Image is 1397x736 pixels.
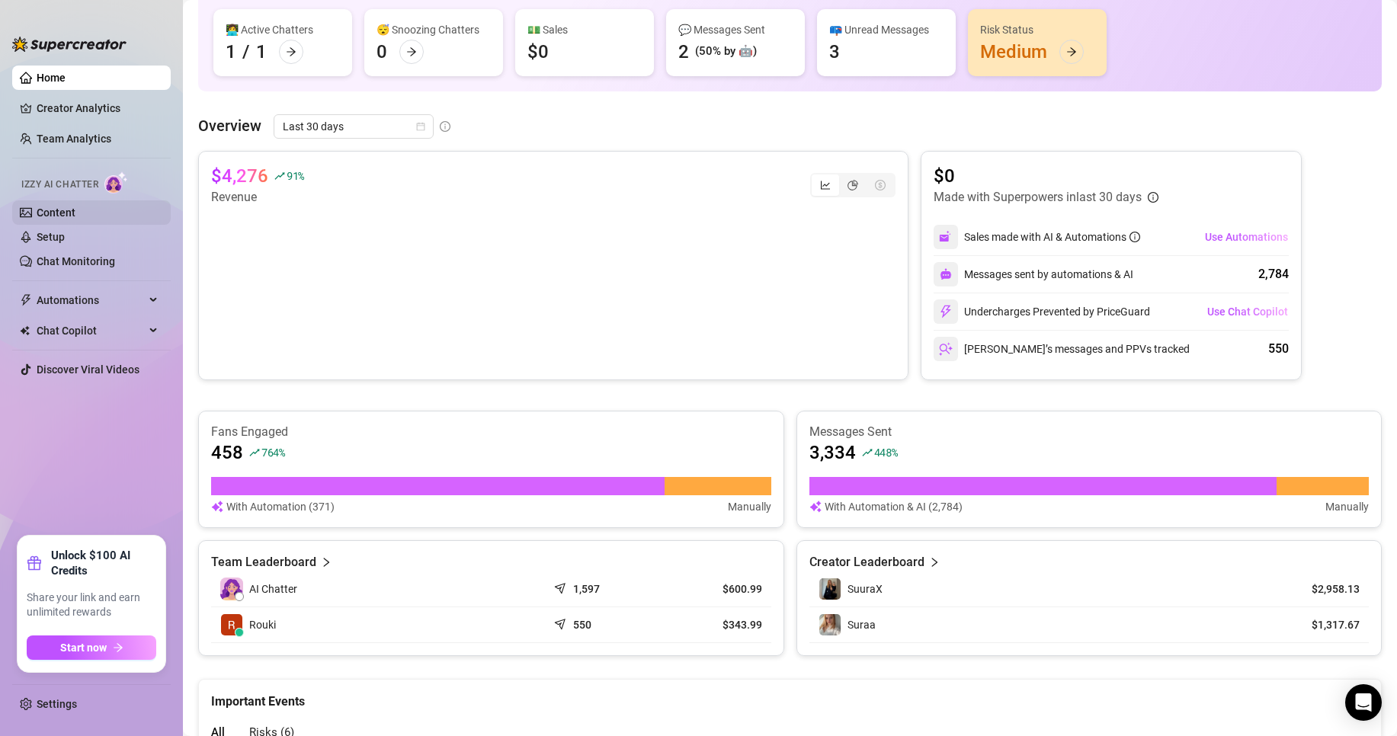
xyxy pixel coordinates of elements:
[929,553,940,571] span: right
[211,440,243,465] article: 458
[37,698,77,710] a: Settings
[376,40,387,64] div: 0
[934,262,1133,286] div: Messages sent by automations & AI
[211,553,316,571] article: Team Leaderboard
[527,21,642,38] div: 💵 Sales
[37,96,159,120] a: Creator Analytics
[226,40,236,64] div: 1
[874,445,898,459] span: 448 %
[287,168,304,183] span: 91 %
[37,318,145,343] span: Chat Copilot
[695,43,757,61] div: (50% by 🤖)
[37,206,75,219] a: Content
[554,579,569,594] span: send
[940,268,952,280] img: svg%3e
[1290,581,1360,597] article: $2,958.13
[573,617,591,632] article: 550
[1066,46,1077,57] span: arrow-right
[939,305,953,318] img: svg%3e
[847,180,858,190] span: pie-chart
[20,294,32,306] span: thunderbolt
[810,173,896,197] div: segmented control
[226,498,335,515] article: With Automation (371)
[249,616,276,633] span: Rouki
[1207,306,1288,318] span: Use Chat Copilot
[21,178,98,192] span: Izzy AI Chatter
[249,447,260,458] span: rise
[211,424,771,440] article: Fans Engaged
[211,498,223,515] img: svg%3e
[274,171,285,181] span: rise
[37,255,115,267] a: Chat Monitoring
[211,188,304,206] article: Revenue
[668,617,762,632] article: $343.99
[809,440,856,465] article: 3,334
[1205,231,1288,243] span: Use Automations
[820,180,831,190] span: line-chart
[668,581,762,597] article: $600.99
[819,578,841,600] img: SuuraX
[27,635,156,660] button: Start nowarrow-right
[847,583,883,595] span: SuuraX
[847,619,876,631] span: Suraa
[939,230,953,244] img: svg%3e
[1290,617,1360,632] article: $1,317.67
[1258,265,1289,283] div: 2,784
[829,40,840,64] div: 3
[1204,225,1289,249] button: Use Automations
[256,40,267,64] div: 1
[934,337,1190,361] div: [PERSON_NAME]’s messages and PPVs tracked
[825,498,963,515] article: With Automation & AI (2,784)
[20,325,30,336] img: Chat Copilot
[1206,299,1289,324] button: Use Chat Copilot
[829,21,944,38] div: 📪 Unread Messages
[37,288,145,312] span: Automations
[1129,232,1140,242] span: info-circle
[37,72,66,84] a: Home
[573,581,600,597] article: 1,597
[37,231,65,243] a: Setup
[113,642,123,653] span: arrow-right
[406,46,417,57] span: arrow-right
[1268,340,1289,358] div: 550
[939,342,953,356] img: svg%3e
[934,299,1150,324] div: Undercharges Prevented by PriceGuard
[376,21,491,38] div: 😴 Snoozing Chatters
[12,37,127,52] img: logo-BBDzfeDw.svg
[527,40,549,64] div: $0
[286,46,296,57] span: arrow-right
[554,615,569,630] span: send
[283,115,425,138] span: Last 30 days
[440,121,450,132] span: info-circle
[1148,192,1158,203] span: info-circle
[1325,498,1369,515] article: Manually
[27,555,42,571] span: gift
[211,164,268,188] article: $4,276
[221,614,242,635] img: Rouki
[220,578,243,600] img: izzy-ai-chatter-avatar-DDCN_rTZ.svg
[819,614,841,635] img: Suraa
[416,122,425,131] span: calendar
[211,680,1369,711] div: Important Events
[934,164,1158,188] article: $0
[37,133,111,145] a: Team Analytics
[809,424,1370,440] article: Messages Sent
[104,171,128,194] img: AI Chatter
[875,180,886,190] span: dollar-circle
[321,553,332,571] span: right
[809,498,822,515] img: svg%3e
[261,445,285,459] span: 764 %
[249,581,297,597] span: AI Chatter
[934,188,1142,206] article: Made with Superpowers in last 30 days
[678,21,793,38] div: 💬 Messages Sent
[37,363,139,376] a: Discover Viral Videos
[862,447,873,458] span: rise
[809,553,924,571] article: Creator Leaderboard
[678,40,689,64] div: 2
[198,114,261,137] article: Overview
[226,21,340,38] div: 👩‍💻 Active Chatters
[51,548,156,578] strong: Unlock $100 AI Credits
[964,229,1140,245] div: Sales made with AI & Automations
[1345,684,1382,721] div: Open Intercom Messenger
[980,21,1094,38] div: Risk Status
